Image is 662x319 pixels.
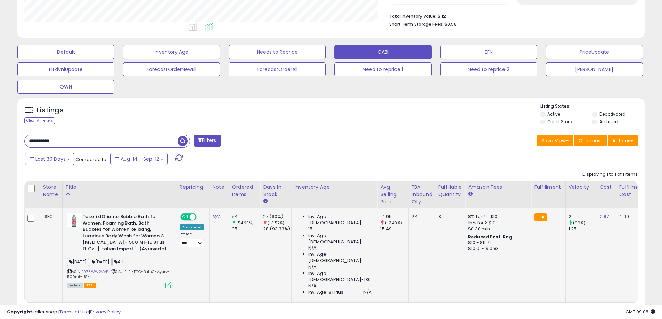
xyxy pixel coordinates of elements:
[389,21,443,27] b: Short Term Storage Fees:
[35,156,66,162] span: Last 30 Days
[619,213,643,220] div: 4.99
[308,283,317,289] span: N/A
[180,232,204,247] div: Preset:
[600,184,613,191] div: Cost
[180,184,206,191] div: Repricing
[263,213,291,220] div: 27 (90%)
[121,156,159,162] span: Aug-14 - Sep-12
[599,119,618,125] label: Archived
[547,111,560,117] label: Active
[194,135,221,147] button: Filters
[308,245,317,251] span: N/A
[43,213,57,220] div: LSFC
[468,234,514,240] b: Reduced Prof. Rng.
[440,62,537,76] button: Need to reprice 2
[608,135,638,146] button: Actions
[380,226,408,232] div: 15.49
[90,309,121,315] a: Privacy Policy
[440,45,537,59] button: EFN
[389,11,632,20] li: $112
[232,184,257,198] div: Ordered Items
[363,289,372,295] span: N/A
[37,106,64,115] h5: Listings
[212,213,221,220] a: N/A
[308,213,372,226] span: Inv. Age [DEMOGRAPHIC_DATA]:
[294,184,374,191] div: Inventory Age
[236,220,254,226] small: (54.29%)
[90,258,112,266] span: [DATE]
[540,103,645,110] p: Listing States:
[7,309,121,316] div: seller snap | |
[229,45,326,59] button: Needs to Reprice
[534,213,547,221] small: FBA
[84,283,96,288] span: FBA
[468,184,528,191] div: Amazon Fees
[263,226,291,232] div: 28 (93.33%)
[17,80,114,94] button: OWN
[67,283,83,288] span: All listings currently available for purchase on Amazon
[212,184,226,191] div: Note
[232,213,260,220] div: 54
[380,184,406,205] div: Avg Selling Price
[263,198,267,204] small: Days In Stock.
[569,184,594,191] div: Velocity
[308,251,372,264] span: Inv. Age [DEMOGRAPHIC_DATA]:
[411,213,430,220] div: 24
[619,184,646,198] div: Fulfillment Cost
[569,213,597,220] div: 2
[67,269,170,279] span: | SKU: ELI11-TDO-BathC-Ayurv-500ml-US-x1
[229,62,326,76] button: ForecastOrderAll
[468,226,526,232] div: $0.30 min
[537,135,573,146] button: Save View
[468,220,526,226] div: 15% for > $10
[411,184,432,205] div: FBA inbound Qty
[123,62,220,76] button: ForecastOrderNewEli
[180,224,204,230] div: Amazon AI
[444,21,457,27] span: $0.58
[546,62,643,76] button: [PERSON_NAME]
[123,45,220,59] button: Inventory Age
[579,137,600,144] span: Columns
[75,156,107,163] span: Compared to:
[308,226,312,232] span: 15
[263,184,288,198] div: Days In Stock
[67,258,89,266] span: [DATE]
[573,220,586,226] small: (60%)
[546,45,643,59] button: PriceUpdate
[65,184,174,191] div: Title
[385,220,402,226] small: (-3.49%)
[438,213,460,220] div: 3
[308,233,372,245] span: Inv. Age [DEMOGRAPHIC_DATA]:
[110,153,168,165] button: Aug-14 - Sep-12
[83,213,167,254] b: Tesori dOriente Bubble Bath for Women, Foaming Bath, Bath Bubbles for Women Relaxing, Luxurious B...
[626,309,655,315] span: 2025-10-13 09:08 GMT
[569,226,597,232] div: 1.25
[599,111,626,117] label: Deactivated
[468,213,526,220] div: 8% for <= $10
[43,184,59,198] div: Store Name
[81,269,108,275] a: B073WW2VVP
[574,135,607,146] button: Columns
[468,246,526,252] div: $10.01 - $10.83
[112,258,125,266] span: AH
[380,213,408,220] div: 14.95
[468,191,472,197] small: Amazon Fees.
[268,220,284,226] small: (-3.57%)
[389,13,436,19] b: Total Inventory Value:
[468,240,526,246] div: $10 - $11.72
[308,289,345,295] span: Inv. Age 181 Plus:
[25,153,74,165] button: Last 30 Days
[547,119,573,125] label: Out of Stock
[600,213,609,220] a: 2.87
[17,62,114,76] button: FitkivniUpdate
[196,214,207,220] span: OFF
[334,45,431,59] button: GABI
[232,226,260,232] div: 35
[24,117,55,124] div: Clear All Filters
[181,214,190,220] span: ON
[308,264,317,270] span: N/A
[438,184,462,198] div: Fulfillable Quantity
[17,45,114,59] button: Default
[308,270,372,283] span: Inv. Age [DEMOGRAPHIC_DATA]-180:
[67,213,171,287] div: ASIN:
